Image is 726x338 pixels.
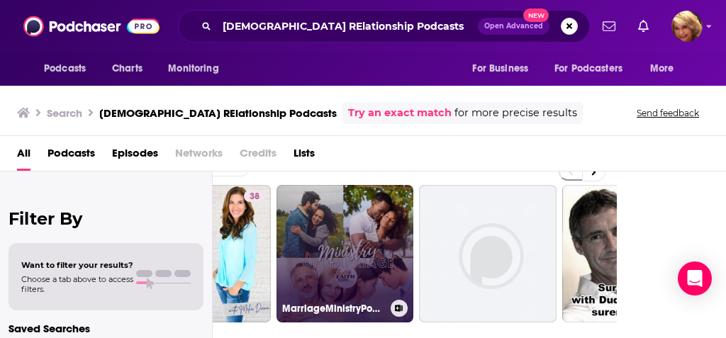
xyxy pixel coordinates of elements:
[554,59,622,79] span: For Podcasters
[597,14,621,38] a: Show notifications dropdown
[34,55,104,82] button: open menu
[21,260,133,270] span: Want to filter your results?
[650,59,674,79] span: More
[23,13,160,40] img: Podchaser - Follow, Share and Rate Podcasts
[472,59,528,79] span: For Business
[9,322,203,335] p: Saved Searches
[250,190,259,204] span: 38
[47,106,82,120] h3: Search
[9,208,203,229] h2: Filter By
[348,105,452,121] a: Try an exact match
[168,59,218,79] span: Monitoring
[17,142,30,171] a: All
[671,11,703,42] span: Logged in as SuzNiles
[277,185,414,322] a: MarriageMinistryPodcast | [DEMOGRAPHIC_DATA] Podcasts
[21,274,133,294] span: Choose a tab above to access filters.
[217,15,478,38] input: Search podcasts, credits, & more...
[523,9,549,22] span: New
[484,23,543,30] span: Open Advanced
[671,11,703,42] img: User Profile
[175,142,223,171] span: Networks
[678,261,712,295] div: Open Intercom Messenger
[112,59,143,79] span: Charts
[48,142,95,171] a: Podcasts
[112,142,158,171] a: Episodes
[545,55,643,82] button: open menu
[294,142,315,171] a: Lists
[99,106,337,120] h3: [DEMOGRAPHIC_DATA] RElationship Podcasts
[44,59,86,79] span: Podcasts
[462,55,546,82] button: open menu
[244,191,265,202] a: 38
[640,55,692,82] button: open menu
[632,107,703,119] button: Send feedback
[671,11,703,42] button: Show profile menu
[454,105,577,121] span: for more precise results
[282,303,385,315] h3: MarriageMinistryPodcast | [DEMOGRAPHIC_DATA] Podcasts
[478,18,549,35] button: Open AdvancedNew
[632,14,654,38] a: Show notifications dropdown
[103,55,151,82] a: Charts
[240,142,277,171] span: Credits
[178,10,590,43] div: Search podcasts, credits, & more...
[158,55,237,82] button: open menu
